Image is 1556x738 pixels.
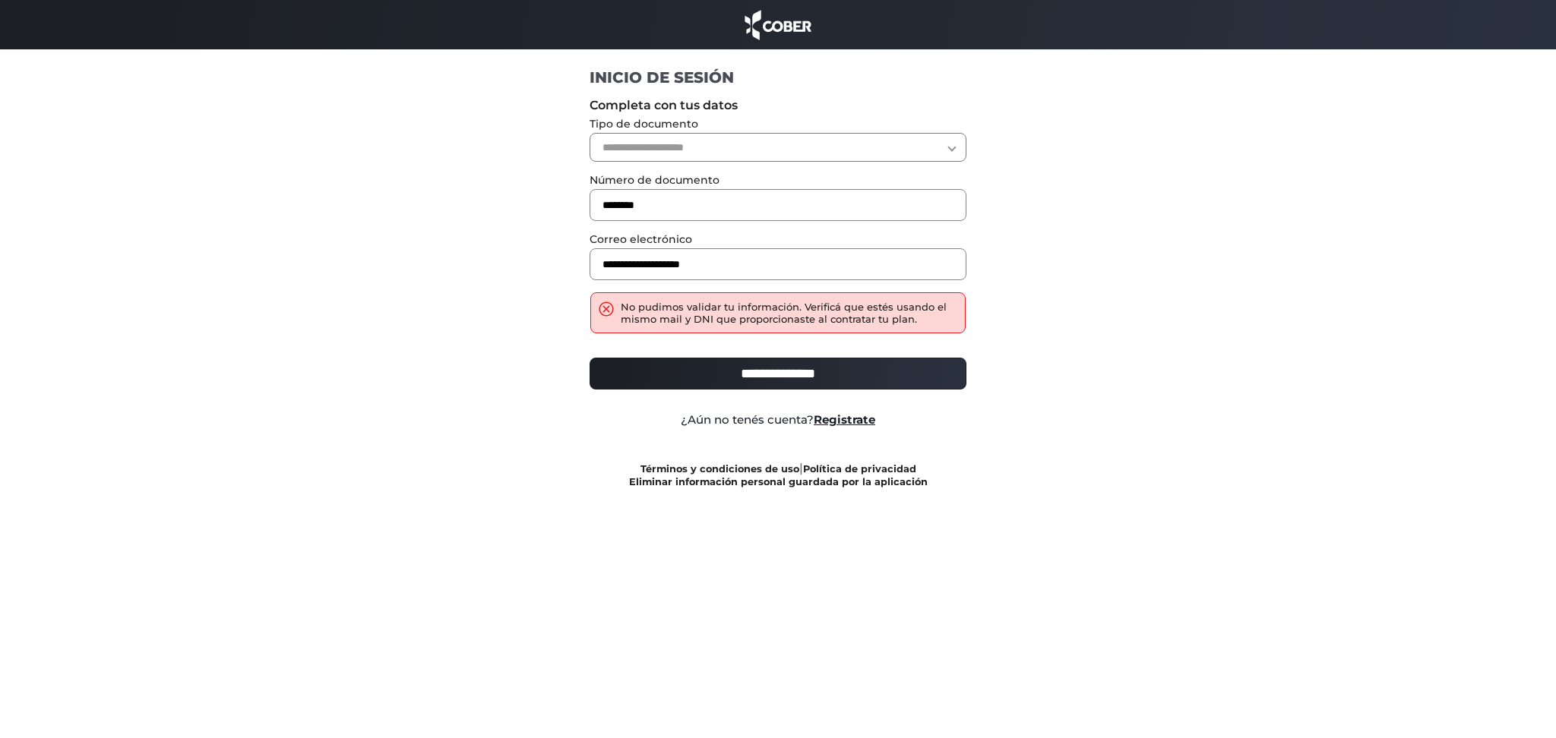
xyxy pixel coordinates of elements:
[590,118,967,130] label: Tipo de documento
[621,301,958,325] div: No pudimos validar tu información. Verificá que estés usando el mismo mail y DNI que proporcionas...
[590,174,967,186] label: Número de documento
[629,476,928,487] a: Eliminar información personal guardada por la aplicación
[590,68,967,87] h1: INICIO DE SESIÓN
[640,463,799,475] a: Términos y condiciones de uso
[578,462,979,488] div: |
[814,412,875,427] a: Registrate
[590,233,967,245] label: Correo electrónico
[578,414,979,426] div: ¿Aún no tenés cuenta?
[590,99,967,112] label: Completa con tus datos
[741,8,815,42] img: cober_marca.png
[803,463,916,475] a: Política de privacidad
